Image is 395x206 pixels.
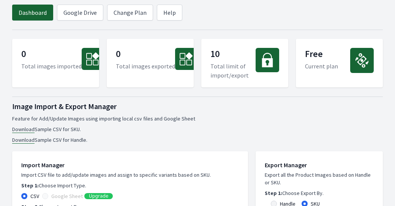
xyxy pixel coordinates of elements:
b: Step 1: [21,182,39,189]
label: Google Sheet [51,192,83,200]
h1: Import Manager [21,160,239,170]
p: 10 [210,48,256,62]
p: Feature for Add/Update Images using importing local csv files and Google Sheet [12,115,383,122]
p: Total images exported [116,62,175,71]
b: Step 1: [265,190,282,196]
a: Download [12,136,35,144]
p: Total images imported [21,62,82,71]
h1: Image Import & Export Manager [12,101,383,112]
p: 0 [21,48,82,62]
a: Dashboard [12,5,53,21]
a: Google Drive [57,5,103,21]
p: Choose Import Type. [21,182,239,189]
a: Change Plan [107,5,153,21]
p: Current plan [305,62,338,71]
p: Total limit of import/export [210,62,256,80]
label: CSV [30,192,39,200]
li: Sample CSV for SKU. [12,125,383,133]
li: Sample CSV for Handle. [12,136,383,144]
a: Help [157,5,182,21]
p: Free [305,48,338,62]
span: Upgrade [89,193,108,199]
p: Choose Export By. [265,189,374,197]
p: 0 [116,48,175,62]
h1: Export Manager [265,160,374,170]
p: Import CSV file to add/update images and assign to specific variants based on SKU. [21,171,239,179]
a: Download [12,126,35,133]
p: Export all the Product Images based on Handle or SKU. [265,171,374,186]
